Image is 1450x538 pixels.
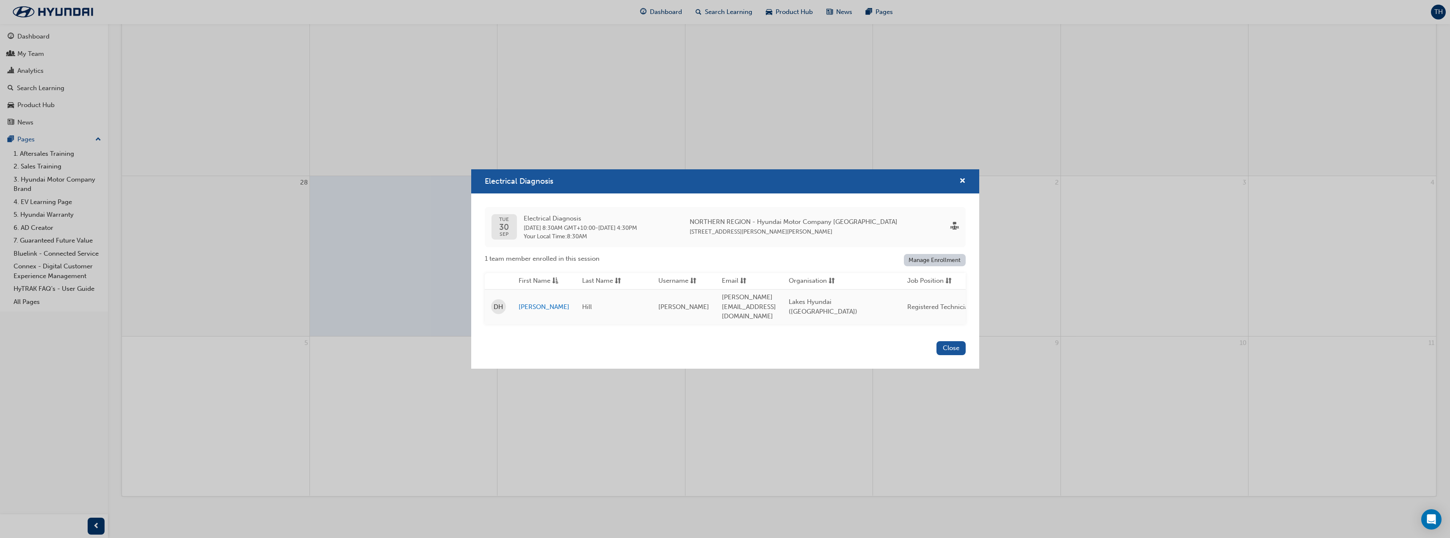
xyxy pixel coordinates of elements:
span: Last Name [582,276,613,287]
span: sorting-icon [690,276,696,287]
span: [STREET_ADDRESS][PERSON_NAME][PERSON_NAME] [690,228,832,235]
span: sessionType_FACE_TO_FACE-icon [950,222,959,232]
span: Hill [582,303,592,311]
span: Email [722,276,738,287]
div: Open Intercom Messenger [1421,509,1442,530]
span: DH [494,302,503,312]
span: Job Position [907,276,944,287]
span: 30 [499,223,509,232]
button: Job Positionsorting-icon [907,276,954,287]
span: [PERSON_NAME] [658,303,709,311]
button: Close [936,341,966,355]
span: Username [658,276,688,287]
span: First Name [519,276,550,287]
span: TUE [499,217,509,222]
span: asc-icon [552,276,558,287]
span: SEP [499,232,509,237]
span: Registered Technician [907,303,972,311]
span: Lakes Hyundai ([GEOGRAPHIC_DATA]) [789,298,857,315]
span: 1 team member enrolled in this session [485,254,599,264]
span: 30 Sep 2025 4:30PM [598,224,637,232]
span: 30 Sep 2025 8:30AM GMT+10:00 [524,224,595,232]
button: First Nameasc-icon [519,276,565,287]
span: sorting-icon [945,276,952,287]
span: cross-icon [959,178,966,185]
span: Electrical Diagnosis [524,214,637,223]
span: Your Local Time : 8:30AM [524,233,637,240]
span: Organisation [789,276,827,287]
span: [PERSON_NAME][EMAIL_ADDRESS][DOMAIN_NAME] [722,293,776,320]
span: Electrical Diagnosis [485,177,553,186]
div: Electrical Diagnosis [471,169,979,368]
a: Manage Enrollment [904,254,966,266]
div: - [524,214,637,240]
button: Last Namesorting-icon [582,276,629,287]
button: Usernamesorting-icon [658,276,705,287]
span: sorting-icon [615,276,621,287]
span: sorting-icon [829,276,835,287]
button: Emailsorting-icon [722,276,768,287]
a: [PERSON_NAME] [519,302,569,312]
span: sorting-icon [740,276,746,287]
button: Organisationsorting-icon [789,276,835,287]
button: cross-icon [959,176,966,187]
span: NORTHERN REGION - Hyundai Motor Company [GEOGRAPHIC_DATA] [690,217,898,227]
